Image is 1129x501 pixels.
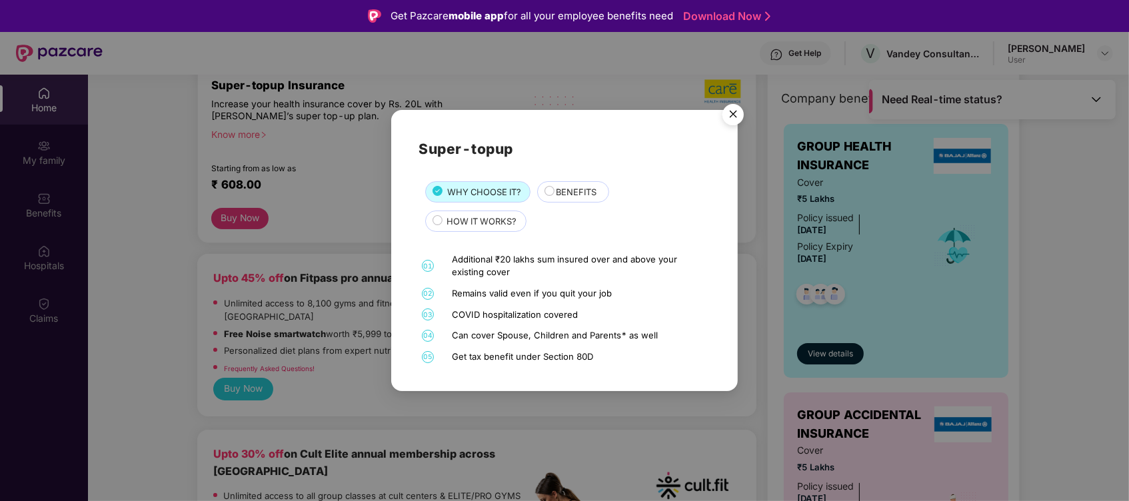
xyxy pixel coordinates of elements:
[714,97,750,133] button: Close
[447,215,517,228] span: HOW IT WORKS?
[419,138,710,160] h2: Super-topup
[422,288,434,300] span: 02
[447,185,521,199] span: WHY CHOOSE IT?
[422,308,434,320] span: 03
[453,253,707,279] div: Additional ₹20 lakhs sum insured over and above your existing cover
[368,9,381,23] img: Logo
[453,350,707,364] div: Get tax benefit under Section 80D
[683,9,766,23] a: Download Now
[453,287,707,300] div: Remains valid even if you quit your job
[765,9,770,23] img: Stroke
[422,330,434,342] span: 04
[453,308,707,322] div: COVID hospitalization covered
[714,98,752,135] img: svg+xml;base64,PHN2ZyB4bWxucz0iaHR0cDovL3d3dy53My5vcmcvMjAwMC9zdmciIHdpZHRoPSI1NiIgaGVpZ2h0PSI1Ni...
[449,9,504,22] strong: mobile app
[453,329,707,342] div: Can cover Spouse, Children and Parents* as well
[391,8,673,24] div: Get Pazcare for all your employee benefits need
[557,185,597,199] span: BENEFITS
[422,260,434,272] span: 01
[422,351,434,363] span: 05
